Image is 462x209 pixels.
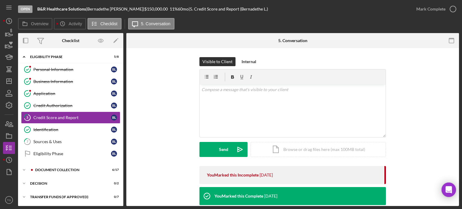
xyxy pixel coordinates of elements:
tspan: 7 [26,140,29,143]
text: TG [7,198,11,202]
button: 5. Conversation [128,18,174,29]
div: $150,000.00 [144,7,170,11]
button: Overview [18,18,52,29]
button: Checklist [88,18,122,29]
div: B L [111,66,117,72]
div: Eligibility Phase [33,151,111,156]
div: B L [111,115,117,121]
a: Credit AuthorizationBL [21,100,120,112]
div: 0 / 2 [108,182,119,185]
tspan: 5 [26,115,28,119]
div: B L [111,151,117,157]
div: 0 / 7 [108,195,119,199]
button: Mark Complete [410,3,459,15]
div: Send [219,142,228,157]
div: Sources & Uses [33,139,111,144]
div: | 5. Credit Score and Report (Bernadethe L.) [189,7,268,11]
a: 7Sources & UsesBL [21,136,120,148]
div: Credit Score and Report [33,115,111,120]
time: 2025-08-09 02:02 [260,173,273,177]
div: 11 % [170,7,178,11]
div: Open [18,5,32,13]
div: | [37,7,87,11]
a: Business InformationBL [21,75,120,88]
a: Personal InformationBL [21,63,120,75]
div: Internal [242,57,256,66]
label: Activity [69,21,82,26]
div: 60 mo [178,7,189,11]
label: Checklist [100,21,118,26]
a: ApplicationBL [21,88,120,100]
div: Decision [30,182,104,185]
div: B L [111,91,117,97]
div: Checklist [62,38,79,43]
label: Overview [31,21,48,26]
button: Send [199,142,248,157]
time: 2025-03-06 16:37 [264,194,277,198]
div: You Marked this Incomplete [207,173,259,177]
div: Business Information [33,79,111,84]
div: Transfer Funds (If Approved) [30,195,104,199]
a: 5Credit Score and ReportBL [21,112,120,124]
div: Personal Information [33,67,111,72]
div: B L [111,127,117,133]
div: Open Intercom Messenger [442,183,456,197]
div: Visible to Client [202,57,233,66]
b: B&R Healthcare Solutions [37,6,86,11]
div: Application [33,91,111,96]
div: B L [111,139,117,145]
a: IdentificationBL [21,124,120,136]
label: 5. Conversation [141,21,171,26]
a: Eligibility PhaseBL [21,148,120,160]
div: B L [111,103,117,109]
div: Identification [33,127,111,132]
div: 6 / 17 [108,168,119,172]
div: Eligibility Phase [30,55,104,59]
button: Visible to Client [199,57,236,66]
button: Activity [54,18,86,29]
div: 5 / 8 [108,55,119,59]
div: Document Collection [35,168,104,172]
div: Credit Authorization [33,103,111,108]
button: TG [3,194,15,206]
button: Internal [239,57,259,66]
div: Mark Complete [416,3,445,15]
div: You Marked this Complete [214,194,263,198]
div: 5. Conversation [278,38,307,43]
div: B L [111,78,117,85]
div: Bernadethe [PERSON_NAME] | [87,7,144,11]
